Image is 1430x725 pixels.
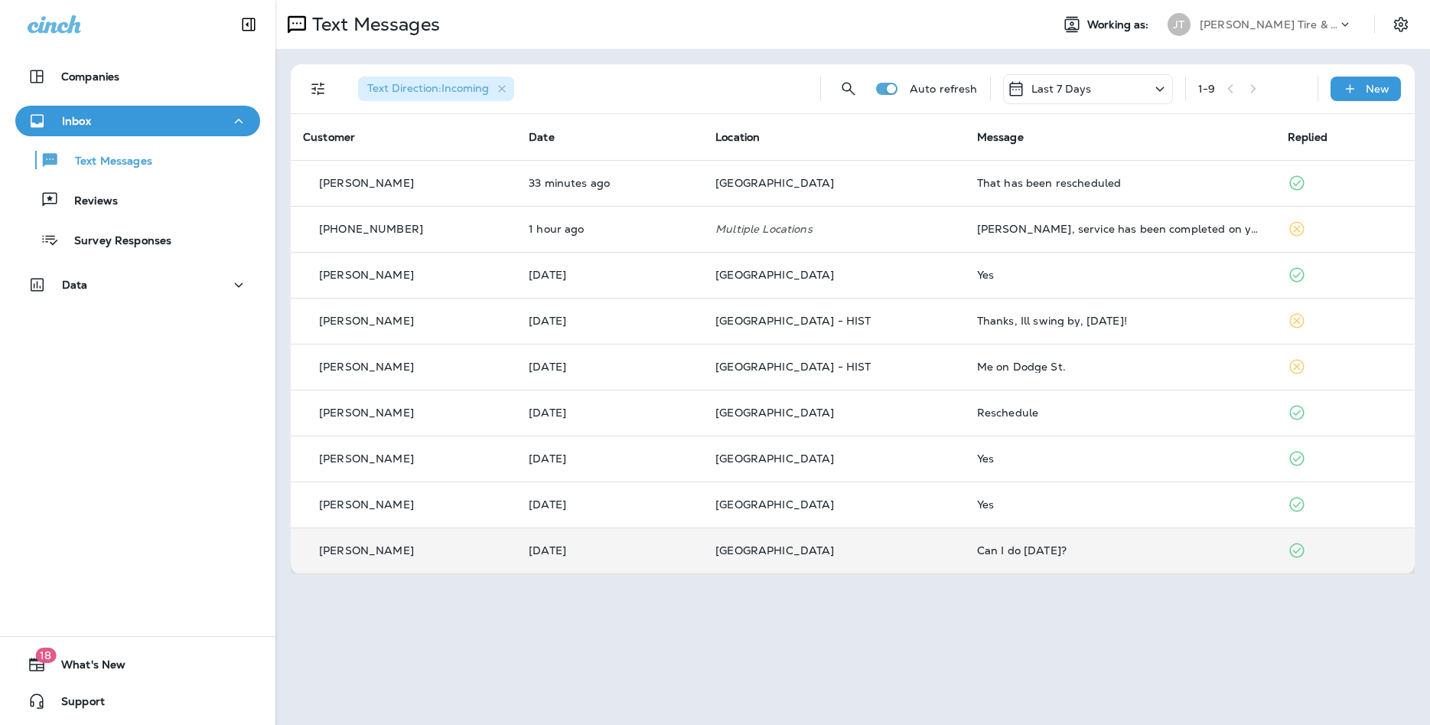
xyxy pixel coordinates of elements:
[715,452,834,465] span: [GEOGRAPHIC_DATA]
[529,269,691,281] p: Sep 7, 2025 12:07 PM
[35,648,56,663] span: 18
[529,498,691,511] p: Sep 2, 2025 03:07 PM
[59,194,118,209] p: Reviews
[1198,83,1215,95] div: 1 - 9
[715,544,834,557] span: [GEOGRAPHIC_DATA]
[715,406,834,420] span: [GEOGRAPHIC_DATA]
[977,498,1263,511] div: Yes
[529,223,691,235] p: Sep 8, 2025 12:26 PM
[15,269,260,300] button: Data
[529,452,691,465] p: Sep 2, 2025 06:23 PM
[62,279,88,291] p: Data
[977,177,1263,189] div: That has been rescheduled
[1031,83,1092,95] p: Last 7 Days
[977,223,1263,235] div: JOHN, service has been completed on your vehicle by Jensen Tire & Auto, the total today is $119.4...
[319,498,414,511] p: [PERSON_NAME]
[977,269,1263,281] div: Yes
[977,407,1263,419] div: Reschedule
[61,70,119,83] p: Companies
[306,13,440,36] p: Text Messages
[319,269,414,281] p: [PERSON_NAME]
[15,106,260,136] button: Inbox
[715,268,834,282] span: [GEOGRAPHIC_DATA]
[60,155,152,169] p: Text Messages
[227,9,270,40] button: Collapse Sidebar
[319,407,414,419] p: [PERSON_NAME]
[977,544,1263,557] div: Can I do tomorrow?
[1168,13,1191,36] div: JT
[529,315,691,327] p: Sep 5, 2025 06:30 PM
[303,73,334,104] button: Filters
[833,73,864,104] button: Search Messages
[46,658,125,677] span: What's New
[715,360,871,374] span: [GEOGRAPHIC_DATA] - HIST
[1087,18,1152,31] span: Working as:
[319,315,414,327] p: [PERSON_NAME]
[715,314,871,328] span: [GEOGRAPHIC_DATA] - HIST
[358,77,514,101] div: Text Direction:Incoming
[977,452,1263,465] div: Yes
[715,498,834,511] span: [GEOGRAPHIC_DATA]
[977,130,1024,144] span: Message
[15,686,260,717] button: Support
[15,224,260,256] button: Survey Responses
[319,177,414,189] p: [PERSON_NAME]
[715,176,834,190] span: [GEOGRAPHIC_DATA]
[529,130,555,144] span: Date
[1288,130,1327,144] span: Replied
[715,223,953,235] p: Multiple Locations
[529,407,691,419] p: Sep 5, 2025 10:04 AM
[1387,11,1415,38] button: Settings
[46,695,105,714] span: Support
[529,177,691,189] p: Sep 8, 2025 01:30 PM
[910,83,978,95] p: Auto refresh
[319,361,414,373] p: [PERSON_NAME]
[15,184,260,216] button: Reviews
[319,452,414,465] p: [PERSON_NAME]
[62,115,91,127] p: Inbox
[977,361,1263,373] div: Me on Dodge St.
[1366,83,1389,95] p: New
[529,361,691,373] p: Sep 5, 2025 05:44 PM
[977,315,1263,327] div: Thanks, Ill swing by, Monday!
[303,130,355,144] span: Customer
[319,223,423,235] p: [PHONE_NUMBER]
[1200,18,1337,31] p: [PERSON_NAME] Tire & Auto
[529,544,691,557] p: Sep 2, 2025 07:46 AM
[15,144,260,176] button: Text Messages
[319,544,414,557] p: [PERSON_NAME]
[59,234,171,249] p: Survey Responses
[715,130,760,144] span: Location
[367,81,489,95] span: Text Direction : Incoming
[15,61,260,92] button: Companies
[15,649,260,680] button: 18What's New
